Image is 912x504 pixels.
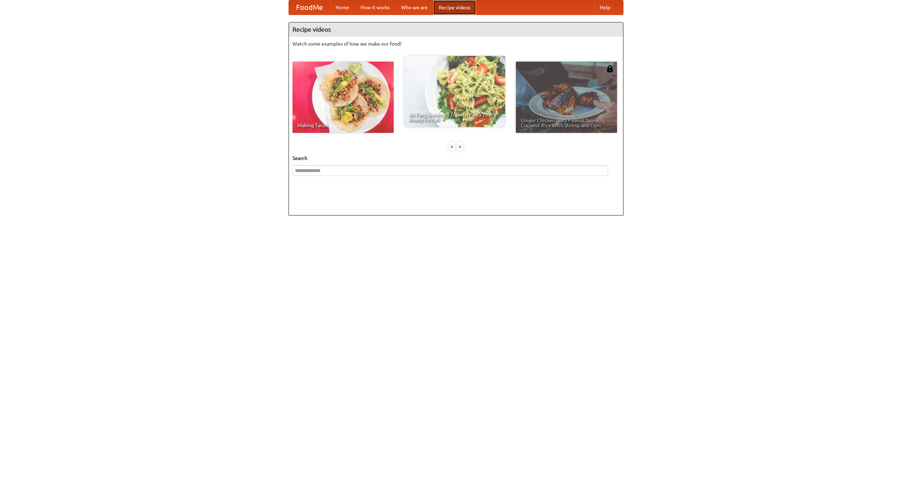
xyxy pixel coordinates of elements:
h5: Search [292,155,620,162]
a: Help [594,0,616,15]
div: » [457,142,463,151]
a: FoodMe [289,0,330,15]
span: Making Tacos [297,123,389,128]
a: Who we are [395,0,433,15]
div: « [449,142,455,151]
a: Home [330,0,355,15]
a: Recipe videos [433,0,476,15]
a: An Easy, Summery Tomato Pasta That's Ready for Fall [404,56,505,127]
p: Watch some examples of how we make our food! [292,40,620,47]
a: How it works [355,0,395,15]
a: Making Tacos [292,62,394,133]
img: 483408.png [606,65,613,72]
h4: Recipe videos [289,22,623,37]
span: An Easy, Summery Tomato Pasta That's Ready for Fall [409,112,500,122]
